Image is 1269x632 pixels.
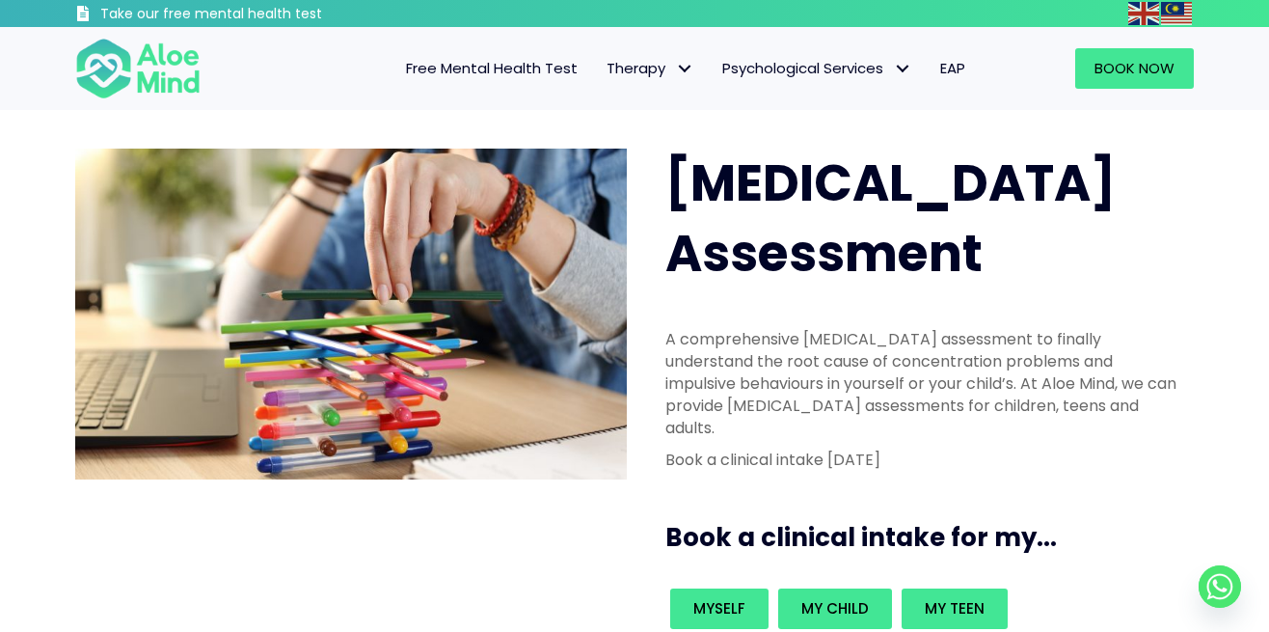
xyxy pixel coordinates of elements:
img: en [1128,2,1159,25]
img: ADHD photo [75,149,627,480]
span: My child [801,598,869,618]
a: Whatsapp [1199,565,1241,608]
span: Free Mental Health Test [406,58,578,78]
a: Take our free mental health test [75,5,425,27]
h3: Book a clinical intake for my... [665,520,1201,555]
span: My teen [925,598,985,618]
p: A comprehensive [MEDICAL_DATA] assessment to finally understand the root cause of concentration p... [665,328,1182,440]
span: EAP [940,58,965,78]
a: Malay [1161,2,1194,24]
span: Myself [693,598,745,618]
a: My child [778,589,892,629]
span: Book Now [1094,58,1174,78]
nav: Menu [226,48,980,89]
a: TherapyTherapy: submenu [592,48,708,89]
span: Psychological Services: submenu [888,55,916,83]
h3: Take our free mental health test [100,5,425,24]
a: English [1128,2,1161,24]
span: [MEDICAL_DATA] Assessment [665,148,1116,289]
a: My teen [902,589,1008,629]
img: ms [1161,2,1192,25]
a: Free Mental Health Test [391,48,592,89]
p: Book a clinical intake [DATE] [665,449,1182,471]
span: Therapy [607,58,693,78]
img: Aloe mind Logo [75,37,201,100]
a: Book Now [1075,48,1194,89]
span: Therapy: submenu [670,55,698,83]
a: Psychological ServicesPsychological Services: submenu [708,48,926,89]
a: EAP [926,48,980,89]
a: Myself [670,589,769,629]
span: Psychological Services [722,58,911,78]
